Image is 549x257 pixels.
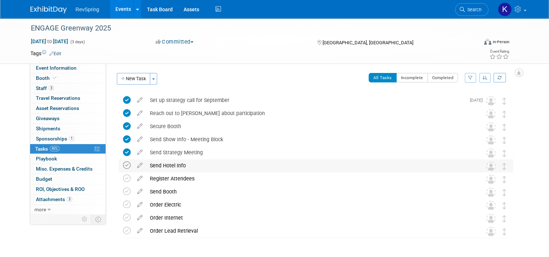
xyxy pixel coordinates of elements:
span: to [46,38,53,44]
span: Tasks [35,146,60,152]
a: edit [134,162,146,169]
i: Move task [503,98,506,105]
a: edit [134,136,146,143]
a: edit [134,175,146,182]
button: All Tasks [369,73,397,82]
span: [DATE] [470,98,486,103]
img: Unassigned [486,96,496,106]
img: Unassigned [486,122,496,132]
a: edit [134,97,146,103]
a: edit [134,188,146,195]
span: Event Information [36,65,77,71]
span: RevSpring [75,7,99,12]
span: 1 [69,136,74,141]
button: Incomplete [396,73,428,82]
i: Move task [503,228,506,235]
i: Move task [503,137,506,144]
div: ENGAGE Greenway 2025 [28,22,469,35]
a: Staff3 [30,83,106,93]
a: Tasks45% [30,144,106,154]
div: Send Strategy Meeting [146,146,472,159]
span: 3 [67,196,72,202]
img: Unassigned [486,214,496,223]
button: Completed [427,73,458,82]
span: [DATE] [DATE] [30,38,69,45]
span: ROI, Objectives & ROO [36,186,85,192]
a: edit [134,228,146,234]
a: edit [134,201,146,208]
i: Move task [503,163,506,170]
a: Misc. Expenses & Credits [30,164,106,174]
img: Unassigned [486,162,496,171]
span: Misc. Expenses & Credits [36,166,93,172]
a: ROI, Objectives & ROO [30,184,106,194]
a: Sponsorships1 [30,134,106,144]
td: Personalize Event Tab Strip [78,215,91,224]
button: Committed [153,38,196,46]
span: Booth [36,75,58,81]
a: edit [134,123,146,130]
i: Move task [503,176,506,183]
span: Travel Reservations [36,95,80,101]
div: Reach out to [PERSON_NAME] about participation [146,107,472,119]
span: more [34,207,46,212]
div: Register Attendees [146,172,472,185]
div: Event Rating [489,50,509,53]
img: ExhibitDay [30,6,67,13]
i: Move task [503,215,506,222]
td: Tags [30,50,61,57]
a: edit [134,110,146,117]
div: Send Booth [146,185,472,198]
span: Staff [36,85,54,91]
i: Move task [503,202,506,209]
span: Playbook [36,156,57,162]
img: Unassigned [486,175,496,184]
a: Search [455,3,488,16]
span: Asset Reservations [36,105,79,111]
a: Travel Reservations [30,93,106,103]
span: Search [465,7,482,12]
a: Giveaways [30,114,106,123]
div: In-Person [492,39,509,45]
div: Send Show Info - Meeting Block [146,133,472,146]
span: Attachments [36,196,72,202]
a: Shipments [30,124,106,134]
div: Send Hotel Info [146,159,472,172]
i: Move task [503,111,506,118]
div: Secure Booth [146,120,472,132]
a: Event Information [30,63,106,73]
i: Move task [503,189,506,196]
a: Playbook [30,154,106,164]
a: Booth [30,73,106,83]
div: Order Electric [146,199,472,211]
img: Kelsey Culver [498,3,512,16]
a: edit [134,149,146,156]
span: 45% [50,146,60,151]
img: Unassigned [486,188,496,197]
a: Asset Reservations [30,103,106,113]
div: Order Lead Retrieval [146,225,472,237]
div: Set up strategy call for September [146,94,466,106]
div: Order Internet [146,212,472,224]
span: 3 [49,85,54,91]
a: Edit [49,51,61,56]
span: [GEOGRAPHIC_DATA], [GEOGRAPHIC_DATA] [323,40,413,45]
a: Attachments3 [30,195,106,204]
i: Booth reservation complete [53,76,57,80]
i: Move task [503,150,506,157]
span: Giveaways [36,115,60,121]
i: Move task [503,124,506,131]
button: New Task [117,73,150,85]
a: Budget [30,174,106,184]
img: Unassigned [486,109,496,119]
span: Budget [36,176,52,182]
div: Event Format [439,38,509,49]
a: edit [134,215,146,221]
span: (3 days) [70,40,85,44]
img: Format-Inperson.png [484,39,491,45]
span: Sponsorships [36,136,74,142]
td: Toggle Event Tabs [91,215,106,224]
img: Unassigned [486,227,496,236]
a: more [30,205,106,215]
img: Unassigned [486,201,496,210]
